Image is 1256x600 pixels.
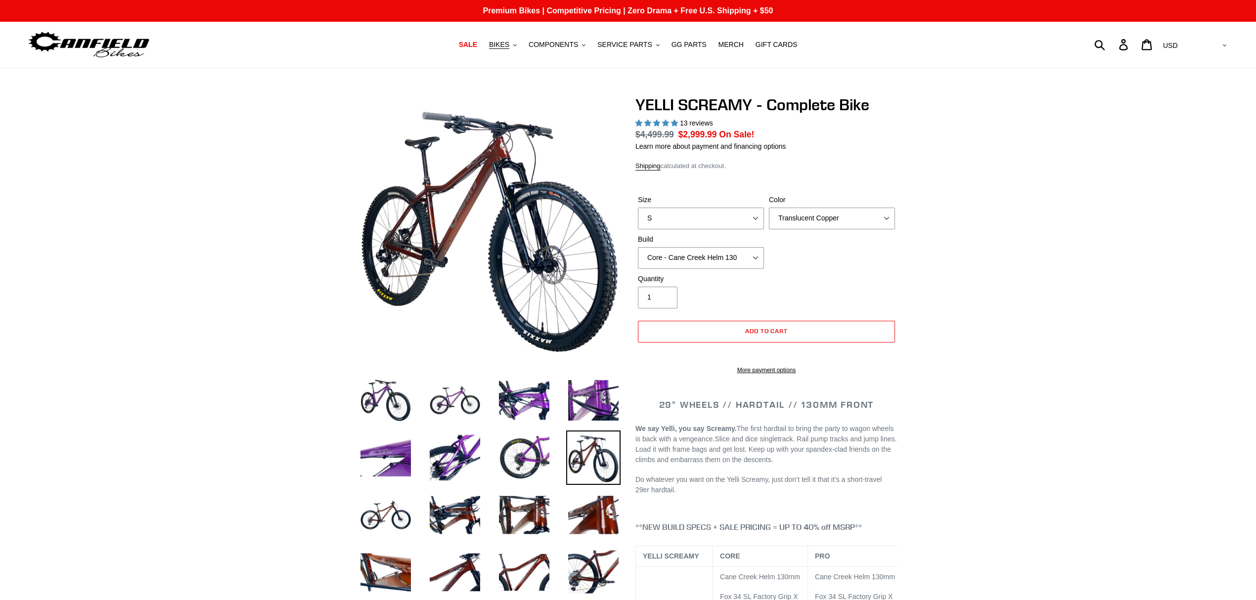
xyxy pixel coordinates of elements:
p: Cane Creek Helm 130mm [720,572,801,582]
p: Slice and dice singletrack. Rail pump tracks and jump lines. Load it with frame bags and get lost... [635,424,897,465]
b: We say Yelli, you say Screamy. [635,425,737,432]
button: Add to cart [638,321,895,343]
img: Load image into Gallery viewer, YELLI SCREAMY - Complete Bike [428,545,482,600]
img: Load image into Gallery viewer, YELLI SCREAMY - Complete Bike [497,545,551,600]
img: Load image into Gallery viewer, YELLI SCREAMY - Complete Bike [497,430,551,485]
b: PRO [815,552,830,560]
span: SERVICE PARTS [597,41,652,49]
a: GIFT CARDS [751,38,803,51]
b: CORE [720,552,740,560]
b: YELLI SCREAMY [643,552,699,560]
img: Load image into Gallery viewer, YELLI SCREAMY - Complete Bike [428,373,482,428]
h4: **NEW BUILD SPECS + SALE PRICING = UP TO 40% off MSRP** [635,522,897,532]
button: BIKES [484,38,522,51]
s: $4,499.99 [635,129,674,139]
p: Cane Creek Helm 130mm [815,572,899,582]
label: Size [638,195,764,205]
a: Learn more about payment and financing options [635,142,786,150]
span: Add to cart [745,327,788,335]
span: On Sale! [719,128,754,141]
a: GG PARTS [667,38,712,51]
img: Load image into Gallery viewer, YELLI SCREAMY - Complete Bike [566,373,621,428]
span: SALE [459,41,477,49]
img: Load image into Gallery viewer, YELLI SCREAMY - Complete Bike [359,373,413,428]
a: Shipping [635,162,661,171]
span: BIKES [489,41,509,49]
img: Load image into Gallery viewer, YELLI SCREAMY - Complete Bike [359,430,413,485]
img: Load image into Gallery viewer, YELLI SCREAMY - Complete Bike [566,545,621,600]
label: Quantity [638,274,764,284]
img: Load image into Gallery viewer, YELLI SCREAMY - Complete Bike [359,488,413,542]
a: MERCH [714,38,749,51]
span: 29" WHEELS // HARDTAIL // 130MM FRONT [659,399,874,410]
input: Search [1100,34,1125,55]
button: COMPONENTS [524,38,590,51]
img: Load image into Gallery viewer, YELLI SCREAMY - Complete Bike [428,488,482,542]
span: COMPONENTS [529,41,578,49]
span: MERCH [718,41,744,49]
a: SALE [454,38,482,51]
span: 13 reviews [680,119,713,127]
label: Color [769,195,895,205]
a: More payment options [638,366,895,375]
span: $2,999.99 [678,129,717,139]
img: Canfield Bikes [27,29,151,60]
img: Load image into Gallery viewer, YELLI SCREAMY - Complete Bike [497,488,551,542]
label: Build [638,234,764,245]
img: Load image into Gallery viewer, YELLI SCREAMY - Complete Bike [566,430,621,485]
button: SERVICE PARTS [592,38,664,51]
img: Load image into Gallery viewer, YELLI SCREAMY - Complete Bike [359,545,413,600]
span: GIFT CARDS [756,41,798,49]
div: calculated at checkout. [635,161,897,171]
span: The first hardtail to bring the party to wagon wheels is back with a vengeance. [635,425,894,443]
img: Load image into Gallery viewer, YELLI SCREAMY - Complete Bike [566,488,621,542]
span: GG PARTS [672,41,707,49]
span: 5.00 stars [635,119,680,127]
img: Load image into Gallery viewer, YELLI SCREAMY - Complete Bike [428,430,482,485]
h1: YELLI SCREAMY - Complete Bike [635,95,897,114]
span: Do whatever you want on the Yelli Screamy, just don’t tell it that it’s a short-travel 29er hardt... [635,475,882,494]
img: Load image into Gallery viewer, YELLI SCREAMY - Complete Bike [497,373,551,428]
